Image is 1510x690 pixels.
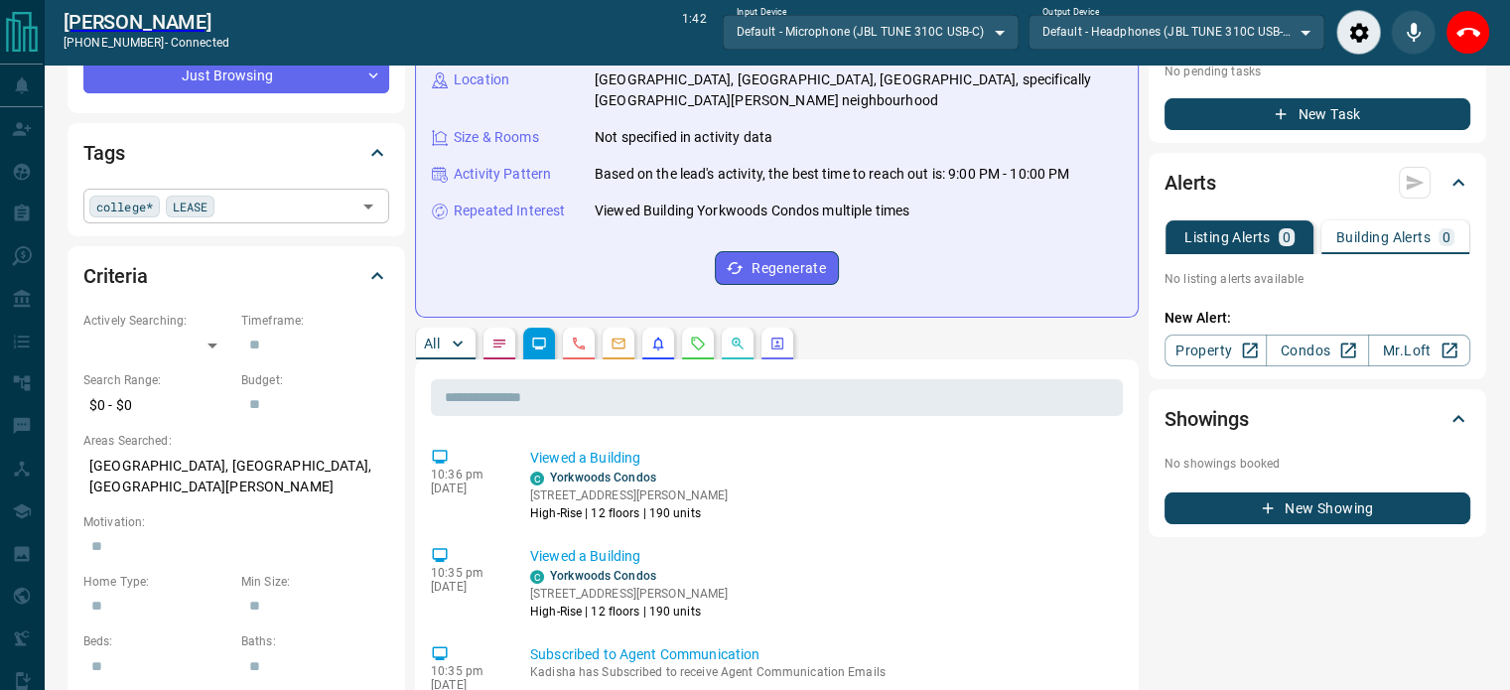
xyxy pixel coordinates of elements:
[595,69,1122,111] p: [GEOGRAPHIC_DATA], [GEOGRAPHIC_DATA], [GEOGRAPHIC_DATA], specifically [GEOGRAPHIC_DATA][PERSON_NA...
[83,432,389,450] p: Areas Searched:
[1165,403,1249,435] h2: Showings
[1283,230,1291,244] p: 0
[530,472,544,485] div: condos.ca
[354,193,382,220] button: Open
[737,6,787,19] label: Input Device
[424,337,440,350] p: All
[83,252,389,300] div: Criteria
[1184,230,1271,244] p: Listing Alerts
[241,312,389,330] p: Timeframe:
[715,251,839,285] button: Regenerate
[83,450,389,503] p: [GEOGRAPHIC_DATA], [GEOGRAPHIC_DATA], [GEOGRAPHIC_DATA][PERSON_NAME]
[1165,57,1470,86] p: No pending tasks
[96,197,153,216] span: college*
[83,573,231,591] p: Home Type:
[1165,395,1470,443] div: Showings
[1042,6,1099,19] label: Output Device
[83,371,231,389] p: Search Range:
[241,573,389,591] p: Min Size:
[530,486,728,504] p: [STREET_ADDRESS][PERSON_NAME]
[769,336,785,351] svg: Agent Actions
[454,164,551,185] p: Activity Pattern
[431,664,500,678] p: 10:35 pm
[530,570,544,584] div: condos.ca
[723,15,1019,49] div: Default - Microphone (JBL TUNE 310C USB-C)
[83,389,231,422] p: $0 - $0
[1336,10,1381,55] div: Audio Settings
[1368,335,1470,366] a: Mr.Loft
[595,127,772,148] p: Not specified in activity data
[1165,270,1470,288] p: No listing alerts available
[595,201,909,221] p: Viewed Building Yorkwoods Condos multiple times
[241,371,389,389] p: Budget:
[1165,167,1216,199] h2: Alerts
[64,34,229,52] p: [PHONE_NUMBER] -
[1165,159,1470,207] div: Alerts
[83,513,389,531] p: Motivation:
[64,10,229,34] a: [PERSON_NAME]
[531,336,547,351] svg: Lead Browsing Activity
[530,585,728,603] p: [STREET_ADDRESS][PERSON_NAME]
[550,569,656,583] a: Yorkwoods Condos
[241,632,389,650] p: Baths:
[682,10,706,55] p: 1:42
[595,164,1069,185] p: Based on the lead's activity, the best time to reach out is: 9:00 PM - 10:00 PM
[1445,10,1490,55] div: End Call
[83,129,389,177] div: Tags
[571,336,587,351] svg: Calls
[1029,15,1324,49] div: Default - Headphones (JBL TUNE 310C USB-C)
[171,36,229,50] span: connected
[1266,335,1368,366] a: Condos
[83,260,148,292] h2: Criteria
[1442,230,1450,244] p: 0
[1391,10,1436,55] div: Mute
[611,336,626,351] svg: Emails
[173,197,208,216] span: LEASE
[431,580,500,594] p: [DATE]
[431,468,500,482] p: 10:36 pm
[530,448,1115,469] p: Viewed a Building
[690,336,706,351] svg: Requests
[550,471,656,484] a: Yorkwoods Condos
[530,644,1115,665] p: Subscribed to Agent Communication
[1165,335,1267,366] a: Property
[83,57,389,93] div: Just Browsing
[83,137,124,169] h2: Tags
[431,566,500,580] p: 10:35 pm
[1165,308,1470,329] p: New Alert:
[1165,98,1470,130] button: New Task
[454,201,565,221] p: Repeated Interest
[431,482,500,495] p: [DATE]
[491,336,507,351] svg: Notes
[530,546,1115,567] p: Viewed a Building
[454,127,539,148] p: Size & Rooms
[83,632,231,650] p: Beds:
[1165,455,1470,473] p: No showings booked
[530,665,1115,679] p: Kadisha has Subscribed to receive Agent Communication Emails
[1165,492,1470,524] button: New Showing
[650,336,666,351] svg: Listing Alerts
[530,504,728,522] p: High-Rise | 12 floors | 190 units
[730,336,746,351] svg: Opportunities
[530,603,728,621] p: High-Rise | 12 floors | 190 units
[454,69,509,90] p: Location
[83,312,231,330] p: Actively Searching:
[1336,230,1431,244] p: Building Alerts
